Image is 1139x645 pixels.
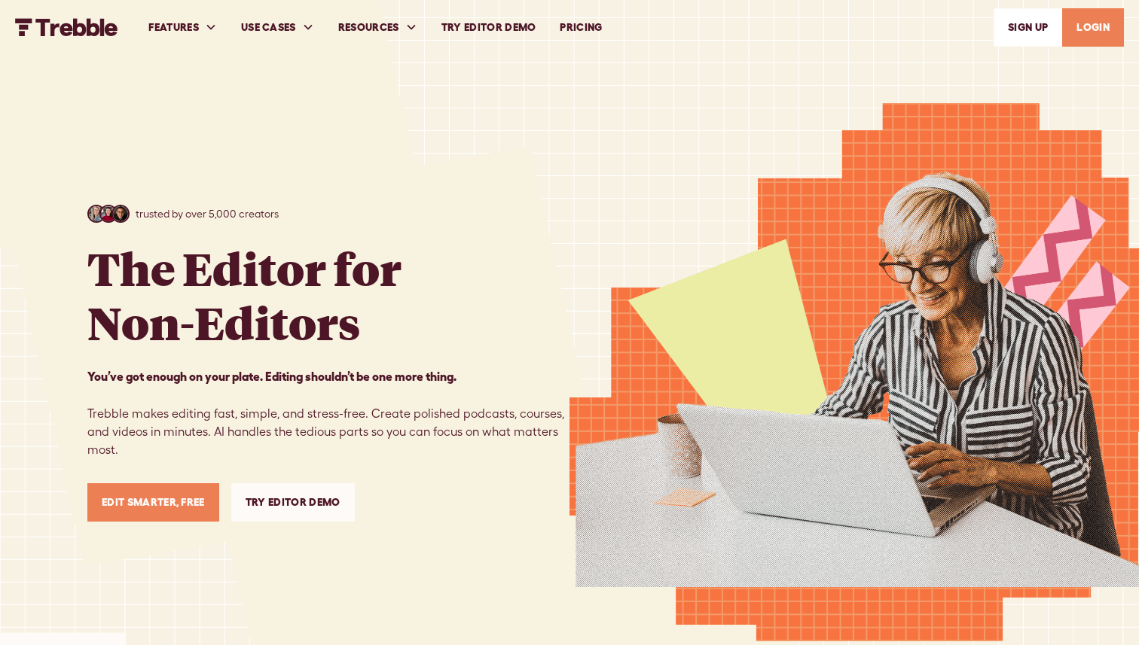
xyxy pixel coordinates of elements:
a: Try Editor Demo [231,483,355,522]
img: Trebble FM Logo [15,18,118,36]
strong: You’ve got enough on your plate. Editing shouldn’t be one more thing. ‍ [87,370,457,383]
a: home [15,18,118,36]
div: USE CASES [229,2,326,53]
a: PRICING [548,2,614,53]
div: USE CASES [241,20,296,35]
h1: The Editor for Non-Editors [87,241,402,349]
p: trusted by over 5,000 creators [136,206,279,222]
a: SIGn UP [994,8,1062,47]
p: Trebble makes editing fast, simple, and stress-free. Create polished podcasts, courses, and video... [87,367,569,459]
div: FEATURES [136,2,229,53]
div: RESOURCES [326,2,429,53]
a: Edit Smarter, Free [87,483,219,522]
a: Try Editor Demo [429,2,548,53]
a: LOGIN [1062,8,1124,47]
div: RESOURCES [338,20,399,35]
div: FEATURES [148,20,199,35]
